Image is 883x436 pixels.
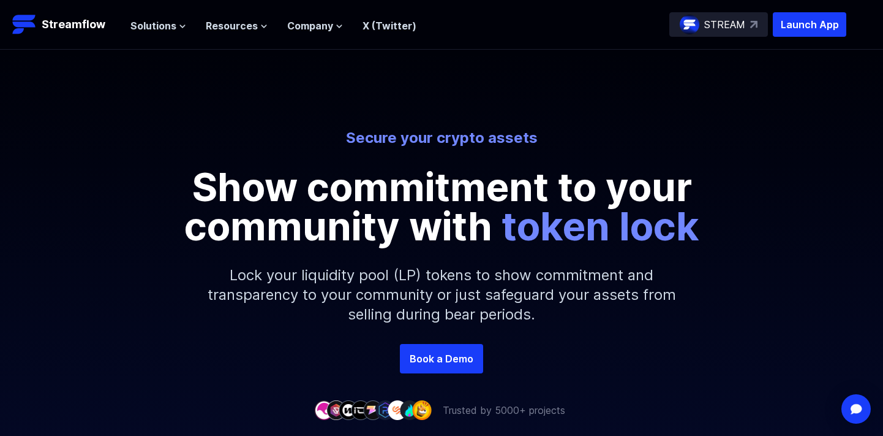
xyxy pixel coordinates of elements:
a: Book a Demo [400,344,483,373]
button: Resources [206,18,268,33]
button: Solutions [130,18,186,33]
p: Show commitment to your community with [166,167,717,246]
img: company-5 [363,400,383,419]
img: company-9 [412,400,432,419]
img: Streamflow Logo [12,12,37,37]
span: token lock [502,202,699,250]
a: STREAM [669,12,768,37]
button: Company [287,18,343,33]
img: company-4 [351,400,370,419]
img: company-7 [388,400,407,419]
p: Lock your liquidity pool (LP) tokens to show commitment and transparency to your community or jus... [178,246,705,344]
span: Solutions [130,18,176,33]
span: Resources [206,18,258,33]
a: Streamflow [12,12,118,37]
img: company-8 [400,400,419,419]
p: Trusted by 5000+ projects [443,403,565,418]
img: top-right-arrow.svg [750,21,757,28]
img: company-3 [339,400,358,419]
a: X (Twitter) [363,20,416,32]
img: company-1 [314,400,334,419]
p: Secure your crypto assets [102,128,781,148]
img: company-2 [326,400,346,419]
div: Open Intercom Messenger [841,394,871,424]
p: STREAM [704,17,745,32]
img: company-6 [375,400,395,419]
img: streamflow-logo-circle.png [680,15,699,34]
span: Company [287,18,333,33]
button: Launch App [773,12,846,37]
p: Streamflow [42,16,105,33]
